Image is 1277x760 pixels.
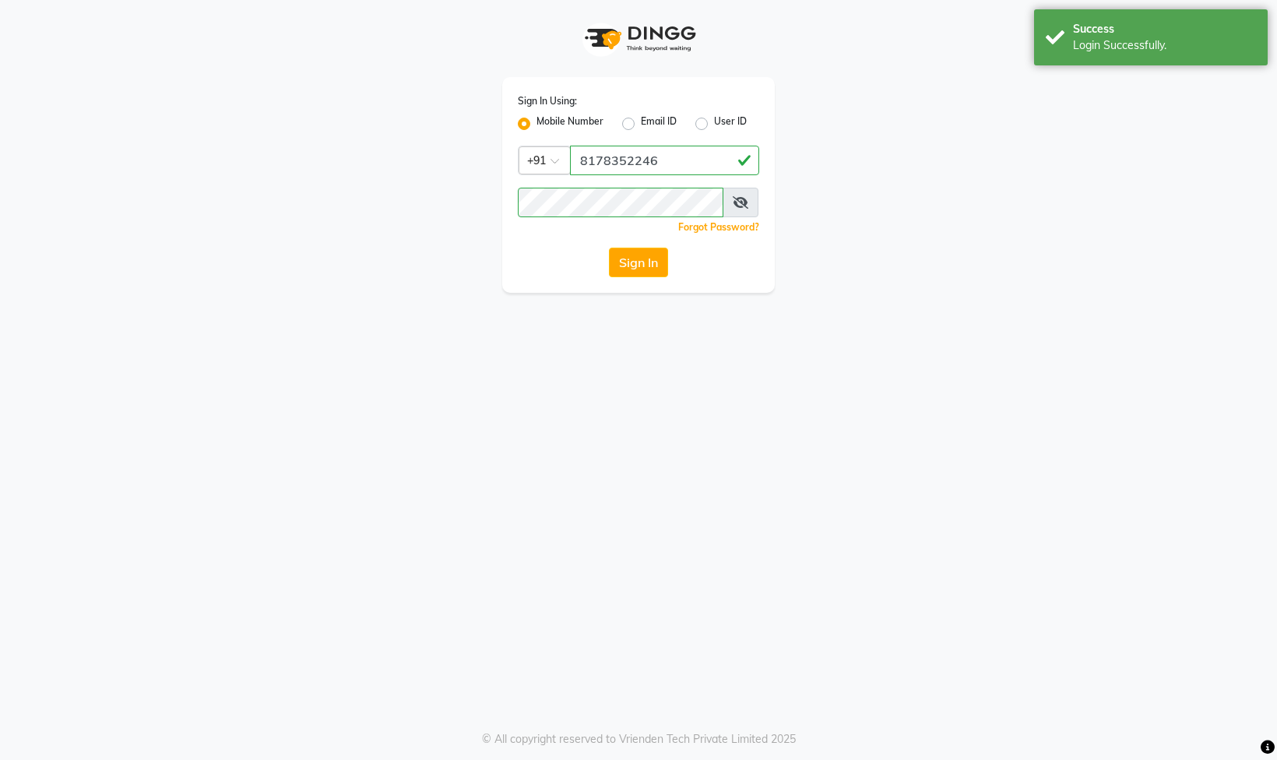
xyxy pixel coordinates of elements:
[1073,21,1256,37] div: Success
[678,221,759,233] a: Forgot Password?
[576,16,701,62] img: logo1.svg
[714,114,747,133] label: User ID
[536,114,603,133] label: Mobile Number
[1073,37,1256,54] div: Login Successfully.
[518,94,577,108] label: Sign In Using:
[641,114,677,133] label: Email ID
[518,188,723,217] input: Username
[570,146,759,175] input: Username
[609,248,668,277] button: Sign In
